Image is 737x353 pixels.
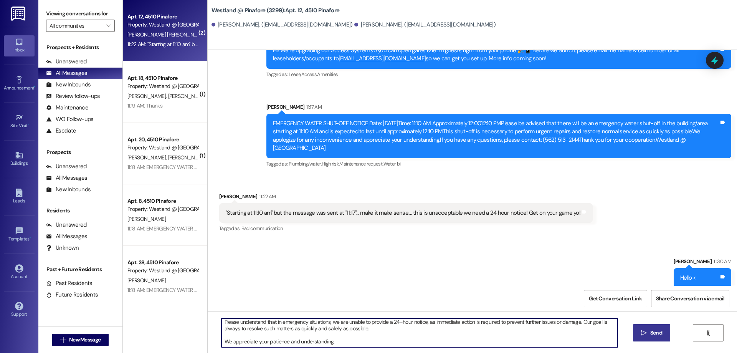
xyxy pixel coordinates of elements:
[680,274,696,282] div: Hello <
[46,221,87,229] div: Unanswered
[257,192,276,201] div: 11:22 AM
[127,31,208,38] span: [PERSON_NAME] [PERSON_NAME]
[46,279,93,287] div: Past Residents
[106,23,111,29] i: 
[46,92,100,100] div: Review follow-ups
[46,104,88,112] div: Maintenance
[60,337,66,343] i: 
[127,215,166,222] span: [PERSON_NAME]
[339,161,383,167] span: Maintenance request ,
[656,295,724,303] span: Share Conversation via email
[221,318,618,347] textarea: Thank you for your message. We sincerely apologize for any inconvenience this may have caused. Pl...
[38,207,122,215] div: Residents
[4,300,35,320] a: Support
[168,93,208,99] span: [PERSON_NAME]
[589,295,642,303] span: Get Conversation Link
[127,13,198,21] div: Apt. 12, 4510 Pinafore
[69,336,101,344] span: New Message
[127,74,198,82] div: Apt. 18, 4510 Pinafore
[127,267,198,275] div: Property: Westland @ [GEOGRAPHIC_DATA] (3299)
[4,262,35,283] a: Account
[4,149,35,169] a: Buildings
[4,186,35,207] a: Leads
[46,69,87,77] div: All Messages
[127,205,198,213] div: Property: Westland @ [GEOGRAPHIC_DATA] (3299)
[46,127,76,135] div: Escalate
[584,290,647,307] button: Get Conversation Link
[4,35,35,56] a: Inbox
[241,225,283,232] span: Bad communication
[383,161,403,167] span: Water bill
[706,330,711,336] i: 
[212,21,353,29] div: [PERSON_NAME]. ([EMAIL_ADDRESS][DOMAIN_NAME])
[127,21,198,29] div: Property: Westland @ [GEOGRAPHIC_DATA] (3299)
[266,103,731,114] div: [PERSON_NAME]
[127,136,198,144] div: Apt. 20, 4510 Pinafore
[127,93,168,99] span: [PERSON_NAME]
[127,102,162,109] div: 11:19 AM: Thanks
[354,21,496,29] div: [PERSON_NAME]. ([EMAIL_ADDRESS][DOMAIN_NAME])
[127,41,474,48] div: 11:22 AM: "Starting at 11:10 am" but the message was sent at "11:17"... make it make sense.... th...
[651,290,729,307] button: Share Conversation via email
[46,244,79,252] div: Unknown
[4,111,35,132] a: Site Visit •
[168,154,206,161] span: [PERSON_NAME]
[46,186,91,194] div: New Inbounds
[266,158,731,169] div: Tagged as:
[273,119,719,152] div: EMERGENCY WATER SHUT-OFF NOTICE Date: [DATE]Time: 11:10 AM Approximately 12:0012:10 PMPlease be a...
[46,291,98,299] div: Future Residents
[273,46,719,63] div: Hi! We’re upgrading our Access System so you can open gates & let in guests right from your phone...
[301,71,317,78] span: Access ,
[11,7,27,21] img: ResiDesk Logo
[289,71,301,78] span: Lease ,
[50,20,102,32] input: All communities
[127,82,198,90] div: Property: Westland @ [GEOGRAPHIC_DATA] (3299)
[339,55,426,62] a: [EMAIL_ADDRESS][DOMAIN_NAME]
[322,161,340,167] span: High risk ,
[38,148,122,156] div: Prospects
[34,84,35,89] span: •
[127,144,198,152] div: Property: Westland @ [GEOGRAPHIC_DATA] (3299)
[266,69,731,80] div: Tagged as:
[46,8,115,20] label: Viewing conversations for
[633,324,670,341] button: Send
[641,330,647,336] i: 
[127,197,198,205] div: Apt. 8, 4510 Pinafore
[219,192,593,203] div: [PERSON_NAME]
[46,115,93,123] div: WO Follow-ups
[28,122,29,127] span: •
[127,277,166,284] span: [PERSON_NAME]
[212,7,339,15] b: Westland @ Pinafore (3299): Apt. 12, 4510 Pinafore
[46,174,87,182] div: All Messages
[289,161,322,167] span: Plumbing/water ,
[38,265,122,273] div: Past + Future Residents
[317,71,338,78] span: Amenities
[46,162,87,171] div: Unanswered
[650,329,662,337] span: Send
[219,223,593,234] div: Tagged as:
[46,232,87,240] div: All Messages
[304,103,322,111] div: 11:17 AM
[4,224,35,245] a: Templates •
[52,334,109,346] button: New Message
[30,235,31,240] span: •
[127,154,168,161] span: [PERSON_NAME]
[674,257,731,268] div: [PERSON_NAME]
[46,81,91,89] div: New Inbounds
[226,209,580,217] div: "Starting at 11:10 am" but the message was sent at "11:17"... make it make sense.... this is unac...
[38,43,122,51] div: Prospects + Residents
[712,257,731,265] div: 11:30 AM
[46,58,87,66] div: Unanswered
[127,259,198,267] div: Apt. 38, 4510 Pinafore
